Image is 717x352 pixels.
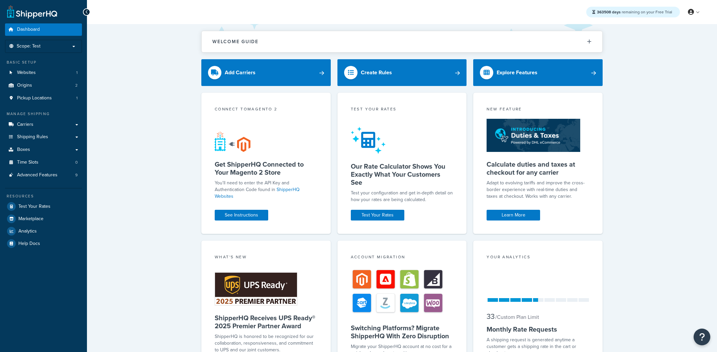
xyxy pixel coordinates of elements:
span: 1 [76,70,78,76]
div: Create Rules [361,68,392,77]
a: Create Rules [337,59,467,86]
div: Basic Setup [5,60,82,65]
div: Account Migration [351,254,453,262]
a: Analytics [5,225,82,237]
a: Help Docs [5,238,82,250]
li: Websites [5,67,82,79]
p: Adapt to evolving tariffs and improve the cross-border experience with real-time duties and taxes... [487,180,589,200]
div: Test your configuration and get in-depth detail on how your rates are being calculated. [351,190,453,203]
div: Resources [5,193,82,199]
li: Time Slots [5,156,82,169]
h5: ShipperHQ Receives UPS Ready® 2025 Premier Partner Award [215,314,317,330]
span: 9 [75,172,78,178]
a: ShipperHQ Websites [215,186,300,200]
span: remaining on your Free Trial [597,9,672,15]
h5: Our Rate Calculator Shows You Exactly What Your Customers See [351,162,453,186]
h5: Switching Platforms? Migrate ShipperHQ With Zero Disruption [351,324,453,340]
span: Boxes [17,147,30,153]
a: Time Slots0 [5,156,82,169]
a: Websites1 [5,67,82,79]
div: What's New [215,254,317,262]
a: See Instructions [215,210,268,221]
span: 1 [76,95,78,101]
a: Marketplace [5,213,82,225]
span: Scope: Test [17,43,40,49]
span: Help Docs [18,241,40,247]
a: Test Your Rates [5,200,82,212]
a: Advanced Features9 [5,169,82,181]
p: You'll need to enter the API Key and Authentication Code found in [215,180,317,200]
a: Explore Features [473,59,603,86]
small: / Custom Plan Limit [495,313,539,321]
span: Shipping Rules [17,134,48,140]
div: Manage Shipping [5,111,82,117]
li: Origins [5,79,82,92]
span: Time Slots [17,160,38,165]
span: Pickup Locations [17,95,52,101]
h5: Calculate duties and taxes at checkout for any carrier [487,160,589,176]
span: 0 [75,160,78,165]
a: Origins2 [5,79,82,92]
img: connect-shq-magento-24cdf84b.svg [215,131,250,152]
a: Add Carriers [201,59,331,86]
strong: 363508 days [597,9,621,15]
a: Dashboard [5,23,82,36]
a: Pickup Locations1 [5,92,82,104]
div: Add Carriers [225,68,255,77]
div: Test your rates [351,106,453,114]
h5: Monthly Rate Requests [487,325,589,333]
span: Origins [17,83,32,88]
span: Dashboard [17,27,40,32]
span: Carriers [17,122,33,127]
span: Test Your Rates [18,204,50,209]
a: Learn More [487,210,540,221]
span: 2 [75,83,78,88]
span: Advanced Features [17,172,58,178]
h2: Welcome Guide [212,39,259,44]
div: New Feature [487,106,589,114]
span: 33 [487,311,495,322]
div: Your Analytics [487,254,589,262]
a: Boxes [5,144,82,156]
a: Test Your Rates [351,210,404,221]
li: Advanced Features [5,169,82,181]
li: Pickup Locations [5,92,82,104]
h5: Get ShipperHQ Connected to Your Magento 2 Store [215,160,317,176]
span: Analytics [18,229,37,234]
span: Websites [17,70,36,76]
button: Open Resource Center [694,329,710,345]
div: Connect to Magento 2 [215,106,317,114]
a: Shipping Rules [5,131,82,143]
button: Welcome Guide [202,31,602,52]
div: Explore Features [497,68,537,77]
a: Carriers [5,118,82,131]
span: Marketplace [18,216,43,222]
